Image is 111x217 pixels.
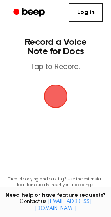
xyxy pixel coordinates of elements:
a: [EMAIL_ADDRESS][DOMAIN_NAME] [35,199,92,212]
span: Contact us [5,199,106,212]
a: Log in [69,3,103,22]
h1: Record a Voice Note for Docs [14,37,97,56]
a: Beep [8,5,52,20]
p: Tired of copying and pasting? Use the extension to automatically insert your recordings. [6,176,105,188]
button: Beep Logo [44,85,67,108]
p: Tap to Record. [14,62,97,72]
